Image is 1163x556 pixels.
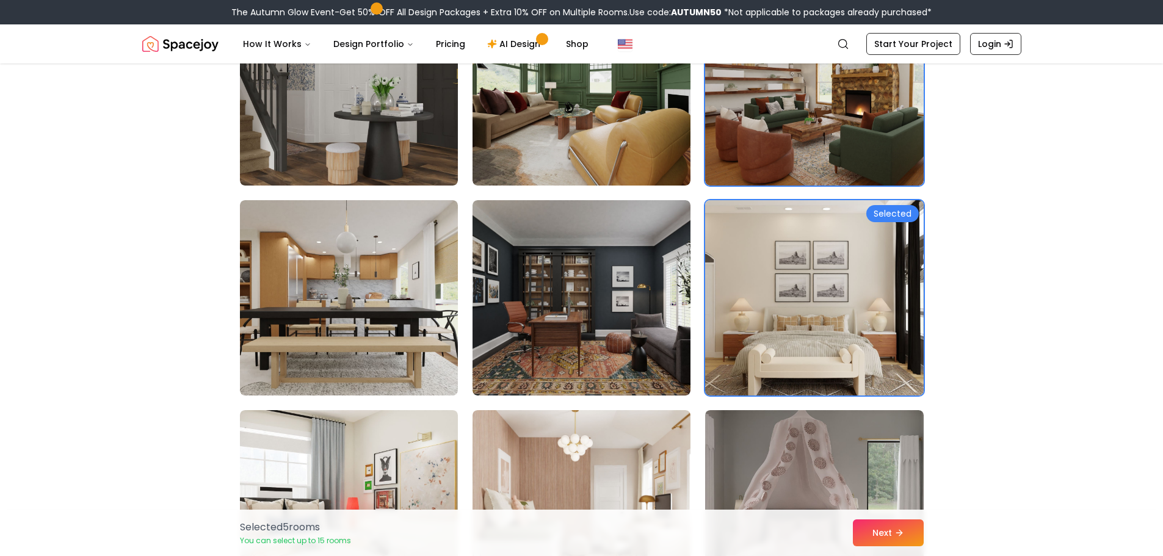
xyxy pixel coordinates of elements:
img: United States [618,37,632,51]
a: Login [970,33,1021,55]
span: *Not applicable to packages already purchased* [722,6,932,18]
button: Design Portfolio [324,32,424,56]
a: Shop [556,32,598,56]
b: AUTUMN50 [671,6,722,18]
nav: Global [142,24,1021,63]
div: Selected [866,205,919,222]
span: Use code: [629,6,722,18]
p: You can select up to 15 rooms [240,536,351,546]
div: The Autumn Glow Event-Get 50% OFF All Design Packages + Extra 10% OFF on Multiple Rooms. [231,6,932,18]
nav: Main [233,32,598,56]
img: Room room-75 [700,195,929,400]
p: Selected 5 room s [240,520,351,535]
img: Spacejoy Logo [142,32,219,56]
a: Start Your Project [866,33,960,55]
img: Room room-73 [240,200,458,395]
img: Room room-74 [473,200,690,395]
a: Spacejoy [142,32,219,56]
button: Next [853,519,924,546]
a: AI Design [477,32,554,56]
a: Pricing [426,32,475,56]
button: How It Works [233,32,321,56]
